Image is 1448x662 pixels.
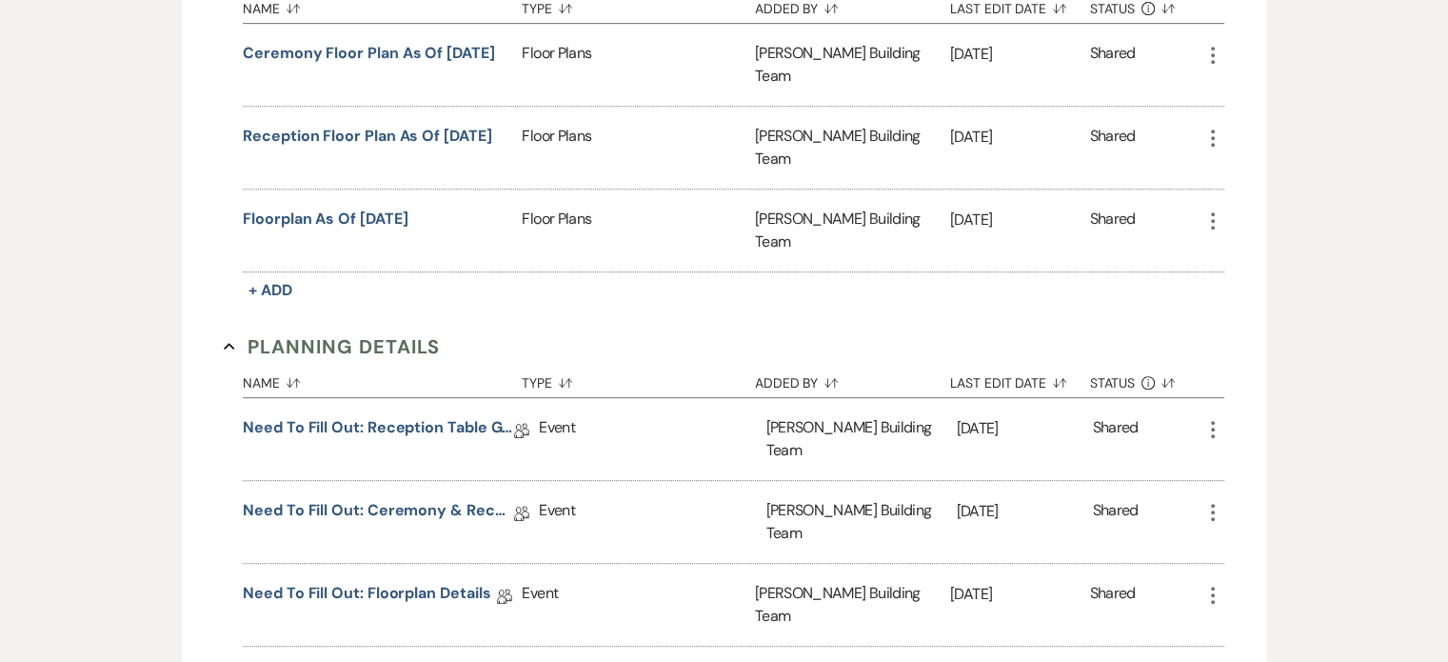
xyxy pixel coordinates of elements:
[522,564,754,646] div: Event
[1090,42,1136,88] div: Shared
[755,190,950,271] div: [PERSON_NAME] Building Team
[957,416,1093,441] p: [DATE]
[1090,208,1136,253] div: Shared
[755,24,950,106] div: [PERSON_NAME] Building Team
[243,499,514,529] a: Need to Fill Out: Ceremony & Reception Details
[950,42,1090,67] p: [DATE]
[1090,376,1136,390] span: Status
[755,107,950,189] div: [PERSON_NAME] Building Team
[1090,125,1136,171] div: Shared
[522,190,754,271] div: Floor Plans
[1090,2,1136,15] span: Status
[755,564,950,646] div: [PERSON_NAME] Building Team
[243,277,298,304] button: + Add
[539,481,765,563] div: Event
[1090,582,1136,628] div: Shared
[243,361,522,397] button: Name
[224,332,440,361] button: Planning Details
[243,42,494,65] button: Ceremony Floor plan as of [DATE]
[950,208,1090,232] p: [DATE]
[755,361,950,397] button: Added By
[522,107,754,189] div: Floor Plans
[950,125,1090,150] p: [DATE]
[950,582,1090,607] p: [DATE]
[243,208,407,231] button: Floorplan as of [DATE]
[1092,416,1138,462] div: Shared
[539,398,765,480] div: Event
[950,361,1090,397] button: Last Edit Date
[243,416,514,446] a: Need to Fill Out: Reception Table Guest Count
[248,280,292,300] span: + Add
[522,24,754,106] div: Floor Plans
[957,499,1093,524] p: [DATE]
[1092,499,1138,545] div: Shared
[1090,361,1201,397] button: Status
[522,361,754,397] button: Type
[243,125,491,148] button: Reception Floor Plan as of [DATE]
[765,481,956,563] div: [PERSON_NAME] Building Team
[765,398,956,480] div: [PERSON_NAME] Building Team
[243,582,490,612] a: Need to Fill Out: Floorplan Details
